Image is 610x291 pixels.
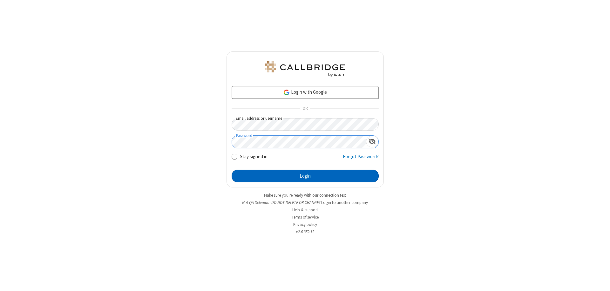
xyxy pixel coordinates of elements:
[292,214,319,220] a: Terms of service
[232,136,366,148] input: Password
[366,136,378,147] div: Show password
[227,200,384,206] li: Not QA Selenium DO NOT DELETE OR CHANGE?
[300,104,310,113] span: OR
[343,153,379,165] a: Forgot Password?
[293,222,317,227] a: Privacy policy
[292,207,318,213] a: Help & support
[227,229,384,235] li: v2.6.352.12
[232,86,379,99] a: Login with Google
[283,89,290,96] img: google-icon.png
[232,170,379,182] button: Login
[232,118,379,131] input: Email address or username
[321,200,368,206] button: Login to another company
[264,193,346,198] a: Make sure you're ready with our connection test
[240,153,268,160] label: Stay signed in
[594,274,605,287] iframe: Chat
[264,61,346,77] img: QA Selenium DO NOT DELETE OR CHANGE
